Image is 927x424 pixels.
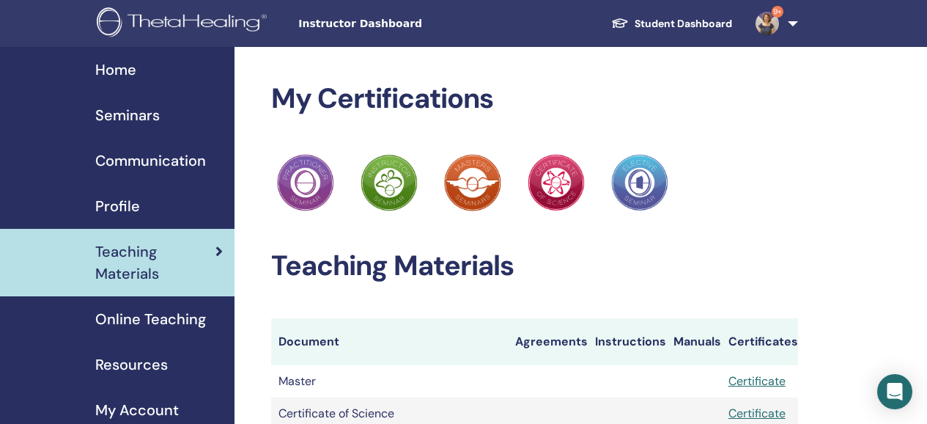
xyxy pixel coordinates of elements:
img: Practitioner [611,154,668,211]
img: Practitioner [444,154,501,211]
span: Instructor Dashboard [298,16,518,32]
span: Home [95,59,136,81]
a: Certificate [728,406,786,421]
span: Communication [95,150,206,172]
th: Instructions [588,318,666,365]
a: Student Dashboard [599,10,744,37]
th: Agreements [508,318,588,365]
img: Practitioner [277,154,334,211]
th: Document [271,318,508,365]
img: Practitioner [361,154,418,211]
img: Practitioner [528,154,585,211]
img: graduation-cap-white.svg [611,17,629,29]
a: Certificate [728,373,786,389]
span: Profile [95,195,140,217]
td: Master [271,365,508,398]
span: Resources [95,354,168,376]
th: Certificates [721,318,798,365]
div: Open Intercom Messenger [877,374,912,409]
span: Online Teaching [95,308,206,330]
h2: My Certifications [271,82,798,116]
th: Manuals [666,318,721,365]
span: 9+ [772,6,783,18]
img: default.jpg [756,12,779,35]
img: logo.png [97,7,272,40]
span: My Account [95,399,179,421]
span: Seminars [95,104,160,126]
h2: Teaching Materials [271,249,798,283]
span: Teaching Materials [95,241,215,285]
